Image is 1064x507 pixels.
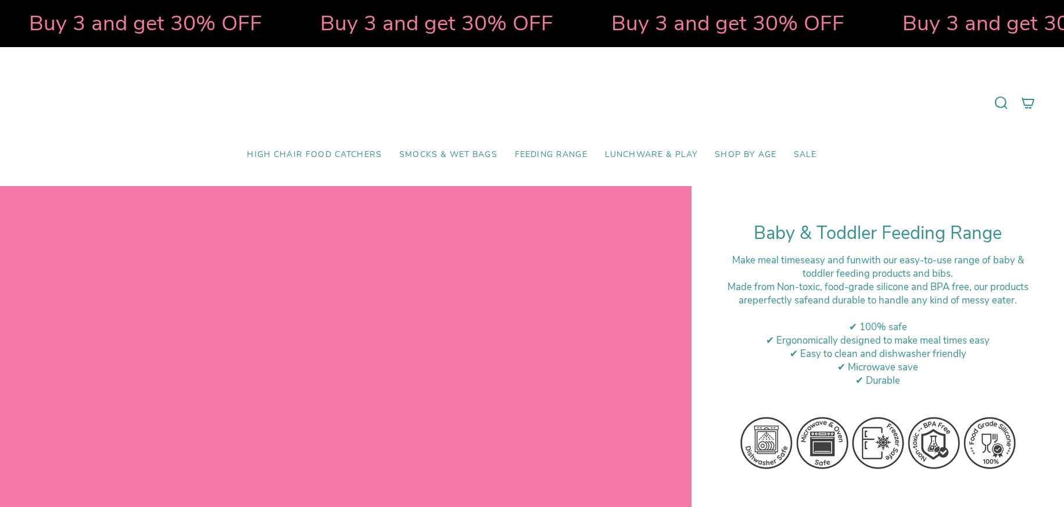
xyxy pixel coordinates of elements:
strong: Buy 3 and get 30% OFF [611,9,844,38]
strong: Buy 3 and get 30% OFF [320,9,553,38]
span: Lunchware & Play [605,150,697,160]
div: ✔ 100% safe [721,320,1035,334]
div: ✔ Ergonomically designed to make meal times easy [721,334,1035,347]
div: M [721,280,1035,307]
span: ade from Non-toxic, food-grade silicone and BPA free, our products are and durable to handle any ... [736,280,1029,307]
span: Feeding Range [515,150,587,160]
strong: Buy 3 and get 30% OFF [29,9,262,38]
span: High Chair Food Catchers [247,150,382,160]
a: SALE [785,141,826,169]
a: Lunchware & Play [596,141,706,169]
span: ✔ Microwave save [837,360,918,374]
strong: perfectly safe [753,294,813,307]
a: Shop by Age [706,141,785,169]
a: Mumma’s Little Helpers [432,65,632,141]
div: ✔ Easy to clean and dishwasher friendly [721,347,1035,360]
span: SALE [794,150,817,160]
a: Feeding Range [506,141,596,169]
div: Make meal times with our easy-to-use range of baby & toddler feeding products and bibs. [721,253,1035,280]
div: ✔ Durable [721,374,1035,387]
a: Smocks & Wet Bags [391,141,506,169]
a: High Chair Food Catchers [238,141,391,169]
h1: Baby & Toddler Feeding Range [721,223,1035,244]
span: Shop by Age [715,150,776,160]
span: Smocks & Wet Bags [399,150,497,160]
strong: easy and fun [805,253,861,267]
